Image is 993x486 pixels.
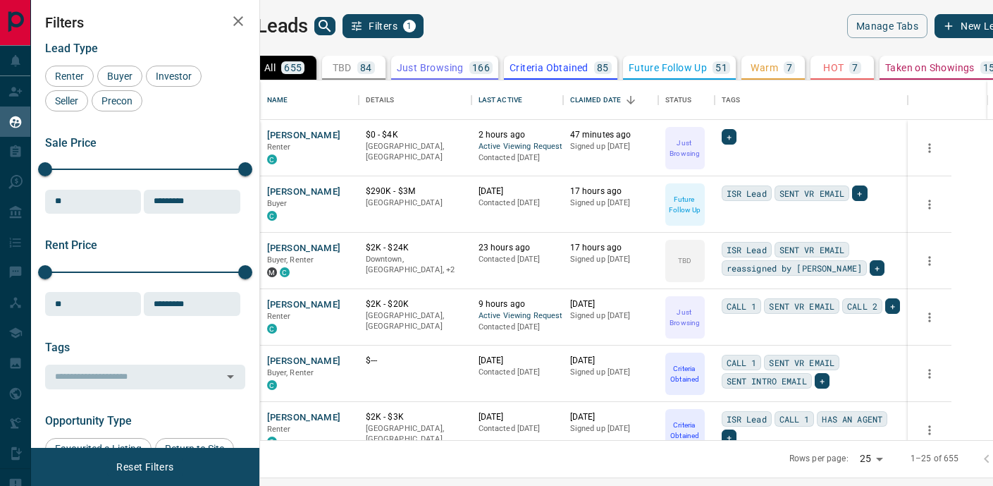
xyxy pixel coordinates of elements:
[366,242,464,254] p: $2K - $24K
[50,71,89,82] span: Renter
[479,254,556,265] p: Contacted [DATE]
[50,95,83,107] span: Seller
[885,298,900,314] div: +
[45,238,97,252] span: Rent Price
[885,63,975,73] p: Taken on Showings
[102,71,137,82] span: Buyer
[722,80,741,120] div: Tags
[107,455,183,479] button: Reset Filters
[267,312,291,321] span: Renter
[97,66,142,87] div: Buyer
[570,310,651,322] p: Signed up [DATE]
[366,198,464,209] p: [GEOGRAPHIC_DATA]
[267,324,277,334] div: condos.ca
[751,63,778,73] p: Warm
[479,355,556,367] p: [DATE]
[570,242,651,254] p: 17 hours ago
[820,374,825,388] span: +
[779,243,845,257] span: SENT VR EMAIL
[870,260,884,276] div: +
[267,380,277,390] div: condos.ca
[360,63,372,73] p: 84
[366,355,464,367] p: $---
[366,80,395,120] div: Details
[852,186,867,201] div: +
[919,138,940,159] button: more
[779,186,845,200] span: SENT VR EMAIL
[919,194,940,215] button: more
[366,423,464,445] p: [GEOGRAPHIC_DATA], [GEOGRAPHIC_DATA]
[479,310,556,322] span: Active Viewing Request
[727,374,807,388] span: SENT INTRO EMAIL
[472,63,490,73] p: 166
[267,255,314,265] span: Buyer, Renter
[45,42,98,55] span: Lead Type
[727,412,767,426] span: ISR Lead
[570,367,651,378] p: Signed up [DATE]
[570,80,622,120] div: Claimed Date
[727,430,732,444] span: +
[715,63,727,73] p: 51
[847,299,877,313] span: CALL 2
[570,186,651,198] p: 17 hours ago
[570,298,651,310] p: [DATE]
[260,80,359,120] div: Name
[267,199,288,208] span: Buyer
[359,80,471,120] div: Details
[366,129,464,141] p: $0 - $4K
[45,414,132,427] span: Opportunity Type
[919,250,940,272] button: more
[397,63,464,73] p: Just Browsing
[151,71,197,82] span: Investor
[715,80,908,120] div: Tags
[45,66,94,87] div: Renter
[97,95,137,107] span: Precon
[727,243,767,257] span: ISR Lead
[479,367,556,378] p: Contacted [DATE]
[405,21,414,31] span: 1
[267,298,341,312] button: [PERSON_NAME]
[570,129,651,141] p: 47 minutes ago
[479,129,556,141] p: 2 hours ago
[45,14,245,31] h2: Filters
[155,438,234,459] div: Return to Site
[479,198,556,209] p: Contacted [DATE]
[570,355,651,367] p: [DATE]
[875,261,880,275] span: +
[667,363,703,384] p: Criteria Obtained
[267,80,288,120] div: Name
[333,63,352,73] p: TBD
[479,322,556,333] p: Contacted [DATE]
[267,425,291,434] span: Renter
[667,194,703,215] p: Future Follow Up
[678,255,691,266] p: TBD
[471,80,563,120] div: Last Active
[570,411,651,423] p: [DATE]
[343,14,424,38] button: Filters1
[479,411,556,423] p: [DATE]
[722,129,736,145] div: +
[45,90,88,111] div: Seller
[366,141,464,163] p: [GEOGRAPHIC_DATA], [GEOGRAPHIC_DATA]
[227,15,308,37] h1: My Leads
[769,356,834,370] span: SENT VR EMAIL
[479,141,556,153] span: Active Viewing Request
[366,298,464,310] p: $2K - $20K
[667,138,703,159] p: Just Browsing
[769,299,834,313] span: SENT VR EMAIL
[911,453,958,465] p: 1–25 of 655
[284,63,302,73] p: 655
[570,254,651,265] p: Signed up [DATE]
[857,186,862,200] span: +
[667,420,703,441] p: Criteria Obtained
[919,307,940,328] button: more
[146,66,202,87] div: Investor
[570,141,651,152] p: Signed up [DATE]
[665,80,692,120] div: Status
[563,80,658,120] div: Claimed Date
[267,437,277,446] div: condos.ca
[510,63,588,73] p: Criteria Obtained
[479,298,556,310] p: 9 hours ago
[267,129,341,142] button: [PERSON_NAME]
[658,80,715,120] div: Status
